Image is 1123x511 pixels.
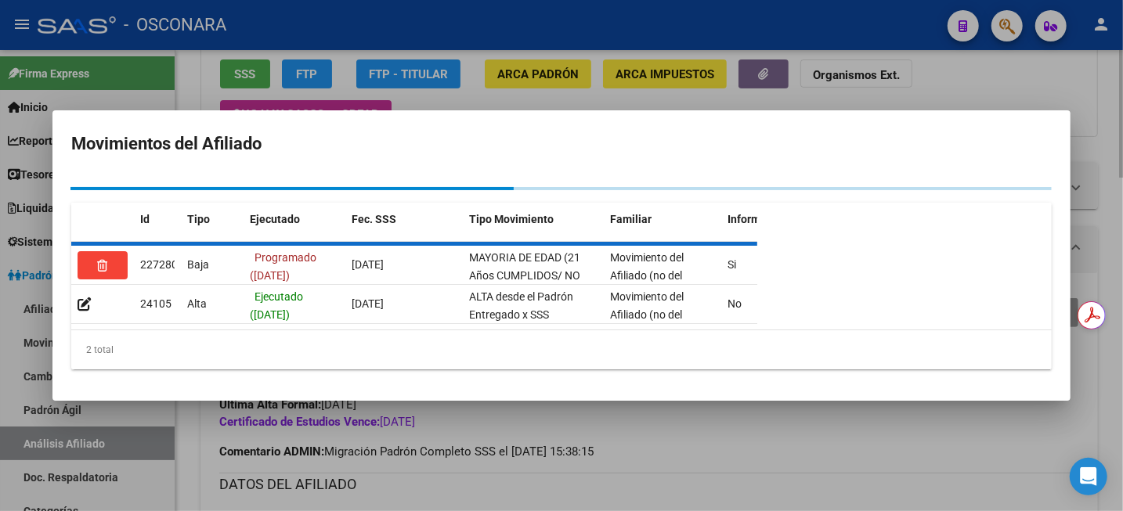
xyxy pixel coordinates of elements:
[181,203,244,236] datatable-header-cell: Tipo
[187,297,207,310] span: Alta
[728,213,806,225] span: Informable SSS
[610,213,652,225] span: Familiar
[728,297,742,310] span: No
[352,258,384,271] span: [DATE]
[140,258,178,271] span: 227280
[187,213,210,225] span: Tipo
[604,203,721,236] datatable-header-cell: Familiar
[728,258,736,271] span: Si
[140,213,150,225] span: Id
[71,330,1052,369] div: 2 total
[610,251,684,300] span: Movimiento del Afiliado (no del grupo)
[250,290,303,321] span: Ejecutado ([DATE])
[134,203,181,236] datatable-header-cell: Id
[250,251,316,282] span: Programado ([DATE])
[610,290,684,339] span: Movimiento del Afiliado (no del grupo)
[469,213,554,225] span: Tipo Movimiento
[140,297,172,310] span: 24105
[721,203,839,236] datatable-header-cell: Informable SSS
[352,213,396,225] span: Fec. SSS
[187,258,209,271] span: Baja
[469,290,573,321] span: ALTA desde el Padrón Entregado x SSS
[244,203,345,236] datatable-header-cell: Ejecutado
[352,297,384,310] span: [DATE]
[250,213,300,225] span: Ejecutado
[1070,458,1107,495] div: Open Intercom Messenger
[345,203,463,236] datatable-header-cell: Fec. SSS
[71,129,1052,159] h2: Movimientos del Afiliado
[463,203,604,236] datatable-header-cell: Tipo Movimiento
[469,251,580,300] span: MAYORIA DE EDAD (21 Años CUMPLIDOS/ NO DISCA)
